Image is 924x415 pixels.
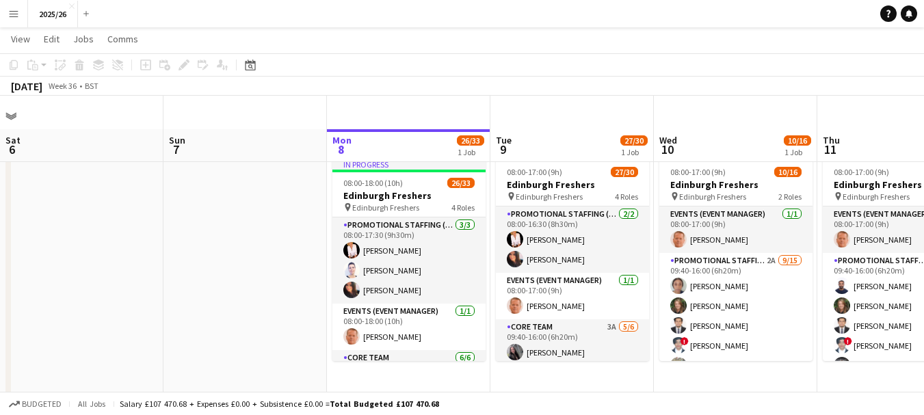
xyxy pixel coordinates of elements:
span: Week 36 [45,81,79,91]
button: 2025/26 [28,1,78,27]
app-job-card: 08:00-17:00 (9h)27/30Edinburgh Freshers Edinburgh Freshers4 RolesPromotional Staffing (Team Leade... [496,159,649,361]
div: BST [85,81,98,91]
span: Edinburgh Freshers [516,191,583,202]
span: 10 [657,142,677,157]
span: 08:00-17:00 (9h) [670,167,726,177]
span: ! [844,337,852,345]
h3: Edinburgh Freshers [496,178,649,191]
span: 4 Roles [451,202,475,213]
a: Jobs [68,30,99,48]
span: View [11,33,30,45]
span: All jobs [75,399,108,409]
div: [DATE] [11,79,42,93]
span: Thu [823,134,840,146]
span: 08:00-17:00 (9h) [834,167,889,177]
div: 1 Job [621,147,647,157]
app-card-role: Events (Event Manager)1/108:00-18:00 (10h)[PERSON_NAME] [332,304,486,350]
h3: Edinburgh Freshers [332,189,486,202]
app-job-card: In progress08:00-18:00 (10h)26/33Edinburgh Freshers Edinburgh Freshers4 RolesPromotional Staffing... [332,159,486,361]
app-card-role: Events (Event Manager)1/108:00-17:00 (9h)[PERSON_NAME] [659,206,813,253]
app-card-role: Promotional Staffing (Team Leader)3/308:00-17:30 (9h30m)[PERSON_NAME][PERSON_NAME][PERSON_NAME] [332,217,486,304]
span: 9 [494,142,512,157]
span: Budgeted [22,399,62,409]
button: Budgeted [7,397,64,412]
span: 27/30 [620,135,648,146]
div: 1 Job [784,147,810,157]
span: Sat [5,134,21,146]
span: 2 Roles [778,191,802,202]
span: 6 [3,142,21,157]
h3: Edinburgh Freshers [659,178,813,191]
span: Comms [107,33,138,45]
span: 10/16 [784,135,811,146]
span: Edinburgh Freshers [843,191,910,202]
span: 26/33 [447,178,475,188]
span: 08:00-18:00 (10h) [343,178,403,188]
span: Tue [496,134,512,146]
span: 4 Roles [615,191,638,202]
a: Edit [38,30,65,48]
a: View [5,30,36,48]
span: 08:00-17:00 (9h) [507,167,562,177]
app-card-role: Promotional Staffing (Team Leader)2/208:00-16:30 (8h30m)[PERSON_NAME][PERSON_NAME] [496,206,649,273]
span: Edit [44,33,60,45]
span: Wed [659,134,677,146]
app-job-card: 08:00-17:00 (9h)10/16Edinburgh Freshers Edinburgh Freshers2 RolesEvents (Event Manager)1/108:00-1... [659,159,813,361]
div: 1 Job [458,147,484,157]
a: Comms [102,30,144,48]
span: Sun [169,134,185,146]
div: Salary £107 470.68 + Expenses £0.00 + Subsistence £0.00 = [120,399,439,409]
span: 7 [167,142,185,157]
span: 27/30 [611,167,638,177]
div: In progress [332,159,486,170]
span: 26/33 [457,135,484,146]
app-card-role: Events (Event Manager)1/108:00-17:00 (9h)[PERSON_NAME] [496,273,649,319]
span: 10/16 [774,167,802,177]
span: Edinburgh Freshers [352,202,419,213]
span: ! [681,337,689,345]
span: 11 [821,142,840,157]
span: Jobs [73,33,94,45]
span: 8 [330,142,352,157]
span: Mon [332,134,352,146]
span: Edinburgh Freshers [679,191,746,202]
span: Total Budgeted £107 470.68 [330,399,439,409]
